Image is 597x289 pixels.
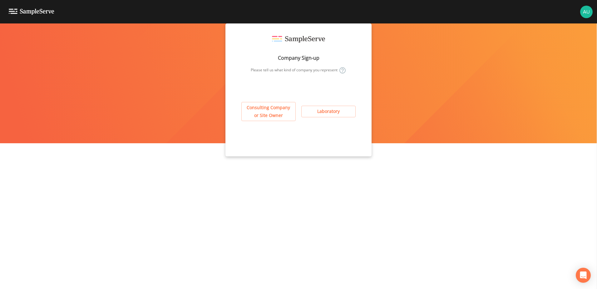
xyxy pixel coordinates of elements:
[301,106,356,117] button: Laboratory
[9,9,54,15] img: logo
[278,55,319,60] h2: Company Sign-up
[580,6,593,18] img: 12eab8baf8763a7aaab4b9d5825dc6f3
[576,268,591,283] div: Open Intercom Messenger
[272,36,325,43] img: sample serve logo
[251,67,346,74] h3: Please tell us what kind of company you represent
[241,102,296,121] button: Consulting Companyor Site Owner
